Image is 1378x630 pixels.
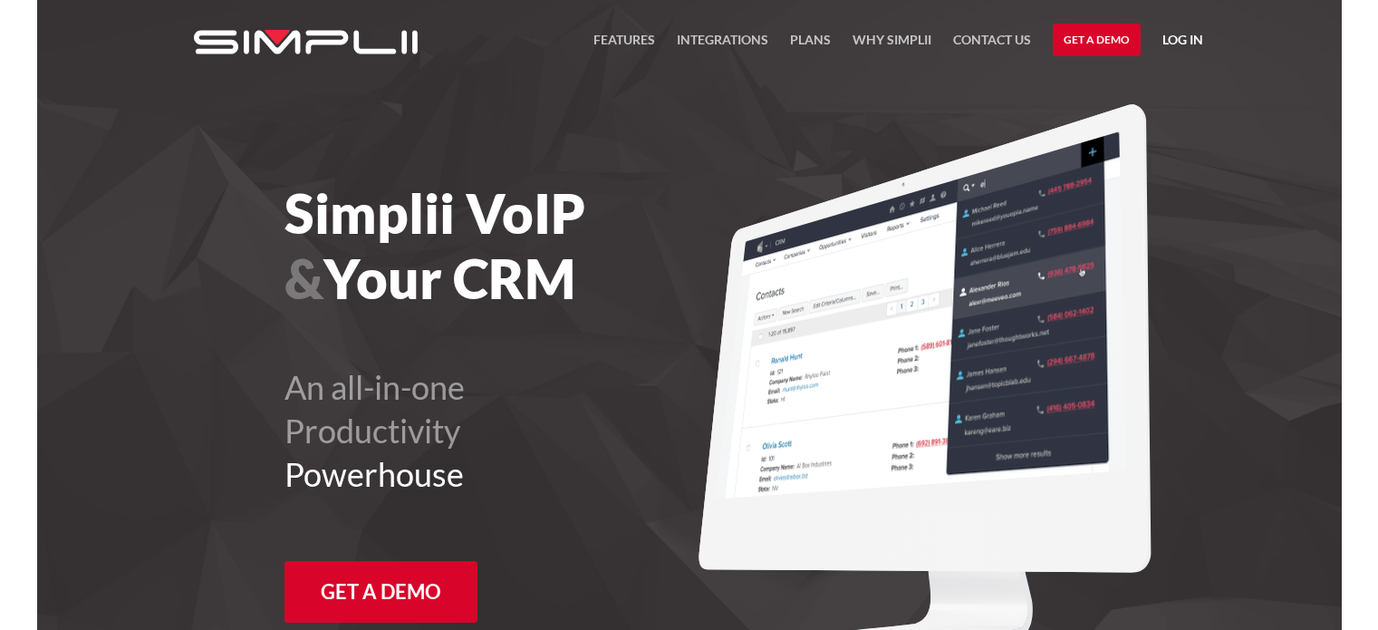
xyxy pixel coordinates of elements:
[194,30,418,54] img: Simplii
[284,246,323,311] span: &
[284,365,789,496] h2: An all-in-one Productivity
[677,29,768,62] a: Integrations
[790,29,831,62] a: Plans
[1053,24,1141,56] a: Get a Demo
[284,561,477,623] a: Get a Demo
[593,29,655,62] a: FEATURES
[853,29,931,62] a: Why Simplii
[284,180,789,311] h1: Simplii VoIP Your CRM
[1162,29,1203,56] a: Log in
[953,29,1031,62] a: Contact US
[284,454,464,494] span: Powerhouse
